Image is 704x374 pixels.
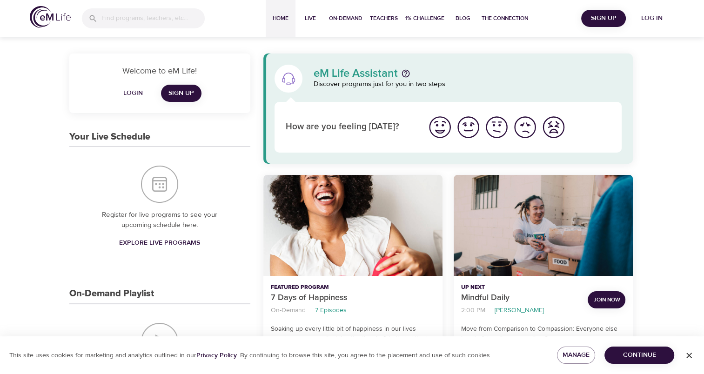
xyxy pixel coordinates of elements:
[161,85,201,102] a: Sign Up
[484,114,510,140] img: ok
[329,13,362,23] span: On-Demand
[141,166,178,203] img: Your Live Schedule
[512,114,538,140] img: bad
[119,237,200,249] span: Explore Live Programs
[585,13,622,24] span: Sign Up
[427,114,453,140] img: great
[461,304,580,317] nav: breadcrumb
[612,349,667,361] span: Continue
[489,304,491,317] li: ·
[286,120,415,134] p: How are you feeling [DATE]?
[269,13,292,23] span: Home
[299,13,322,23] span: Live
[564,349,588,361] span: Manage
[461,283,580,292] p: Up Next
[483,113,511,141] button: I'm feeling ok
[88,210,232,231] p: Register for live programs to see your upcoming schedule here.
[141,323,178,360] img: On-Demand Playlist
[309,304,311,317] li: ·
[370,13,398,23] span: Teachers
[69,288,154,299] h3: On-Demand Playlist
[271,324,435,354] p: Soaking up every little bit of happiness in our lives requires some worthwhile attention. Left to...
[482,13,528,23] span: The Connection
[454,113,483,141] button: I'm feeling good
[30,6,71,28] img: logo
[271,292,435,304] p: 7 Days of Happiness
[454,175,633,276] button: Mindful Daily
[461,292,580,304] p: Mindful Daily
[581,10,626,27] button: Sign Up
[80,65,239,77] p: Welcome to eM Life!
[168,87,194,99] span: Sign Up
[539,113,568,141] button: I'm feeling worst
[271,283,435,292] p: Featured Program
[196,351,237,360] a: Privacy Policy
[593,295,620,305] span: Join Now
[263,175,443,276] button: 7 Days of Happiness
[588,291,625,308] button: Join Now
[541,114,566,140] img: worst
[69,132,150,142] h3: Your Live Schedule
[314,68,398,79] p: eM Life Assistant
[122,87,144,99] span: Login
[461,324,625,344] p: Move from Comparison to Compassion: Everyone else has it all together…or do they?
[452,13,474,23] span: Blog
[630,10,674,27] button: Log in
[456,114,481,140] img: good
[604,347,674,364] button: Continue
[511,113,539,141] button: I'm feeling bad
[495,306,544,315] p: [PERSON_NAME]
[271,304,435,317] nav: breadcrumb
[101,8,205,28] input: Find programs, teachers, etc...
[271,306,306,315] p: On-Demand
[314,79,622,90] p: Discover programs just for you in two steps
[115,234,204,252] a: Explore Live Programs
[281,71,296,86] img: eM Life Assistant
[315,306,347,315] p: 7 Episodes
[118,85,148,102] button: Login
[405,13,444,23] span: 1% Challenge
[633,13,670,24] span: Log in
[426,113,454,141] button: I'm feeling great
[461,306,485,315] p: 2:00 PM
[557,347,596,364] button: Manage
